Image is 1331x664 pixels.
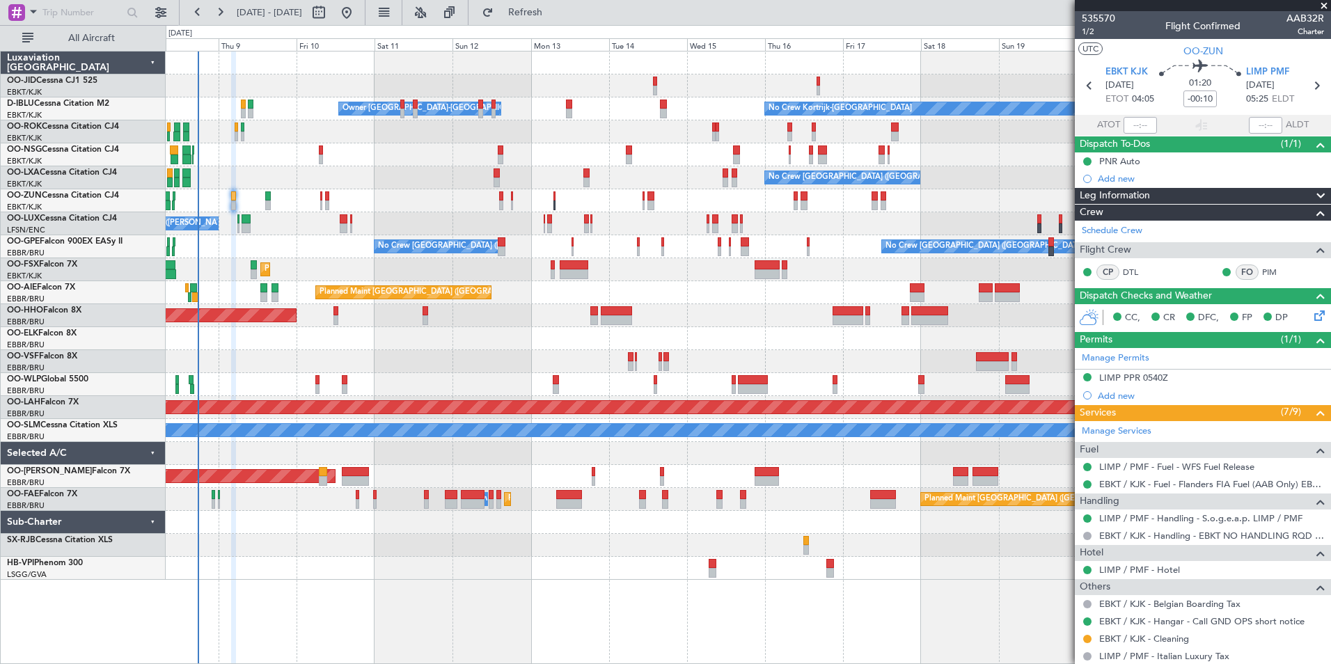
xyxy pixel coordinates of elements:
div: Planned Maint Kortrijk-[GEOGRAPHIC_DATA] [265,259,427,280]
div: Owner [GEOGRAPHIC_DATA]-[GEOGRAPHIC_DATA] [342,98,530,119]
a: Manage Permits [1082,351,1149,365]
span: CR [1163,311,1175,325]
a: PIM [1262,266,1293,278]
span: OO-JID [7,77,36,85]
span: OO-GPE [7,237,40,246]
a: OO-GPEFalcon 900EX EASy II [7,237,123,246]
div: FO [1236,264,1259,280]
span: 1/2 [1082,26,1115,38]
a: LIMP / PMF - Fuel - WFS Fuel Release [1099,461,1254,473]
a: OO-[PERSON_NAME]Falcon 7X [7,467,130,475]
a: OO-VSFFalcon 8X [7,352,77,361]
a: EBBR/BRU [7,340,45,350]
span: OO-VSF [7,352,39,361]
span: OO-LUX [7,214,40,223]
div: PNR Auto [1099,155,1140,167]
div: Planned Maint [GEOGRAPHIC_DATA] ([GEOGRAPHIC_DATA] National) [924,489,1176,509]
div: Sun 19 [999,38,1077,51]
div: No Crew [GEOGRAPHIC_DATA] ([GEOGRAPHIC_DATA] National) [769,167,1002,188]
span: Others [1080,579,1110,595]
div: Thu 9 [219,38,297,51]
span: Services [1080,405,1116,421]
div: No Crew [GEOGRAPHIC_DATA] ([GEOGRAPHIC_DATA] National) [885,236,1119,257]
span: CC, [1125,311,1140,325]
div: Sat 18 [921,38,999,51]
a: EBBR/BRU [7,386,45,396]
span: OO-[PERSON_NAME] [7,467,92,475]
span: OO-LAH [7,398,40,406]
div: [DATE] [168,28,192,40]
a: SX-RJBCessna Citation XLS [7,536,113,544]
span: OO-HHO [7,306,43,315]
a: Schedule Crew [1082,224,1142,238]
input: Trip Number [42,2,123,23]
div: Fri 10 [297,38,375,51]
div: Thu 16 [765,38,843,51]
div: Flight Confirmed [1165,19,1241,33]
a: EBKT / KJK - Fuel - Flanders FIA Fuel (AAB Only) EBKT / KJK [1099,478,1324,490]
a: EBBR/BRU [7,317,45,327]
span: [DATE] [1105,79,1134,93]
div: CP [1096,264,1119,280]
span: ETOT [1105,93,1128,106]
a: EBKT/KJK [7,156,42,166]
div: Planned Maint Melsbroek Air Base [508,489,630,509]
span: OO-ELK [7,329,38,338]
span: Flight Crew [1080,242,1131,258]
a: EBBR/BRU [7,500,45,511]
a: LIMP / PMF - Hotel [1099,564,1180,576]
button: UTC [1078,42,1103,55]
span: All Aircraft [36,33,147,43]
div: Sun 12 [452,38,530,51]
div: No Crew Kortrijk-[GEOGRAPHIC_DATA] [769,98,912,119]
a: LIMP / PMF - Italian Luxury Tax [1099,650,1229,662]
a: EBKT/KJK [7,87,42,97]
span: AAB32R [1286,11,1324,26]
span: OO-FSX [7,260,39,269]
a: OO-JIDCessna CJ1 525 [7,77,97,85]
a: OO-WLPGlobal 5500 [7,375,88,384]
a: EBKT / KJK - Handling - EBKT NO HANDLING RQD FOR CJ [1099,530,1324,542]
a: OO-HHOFalcon 8X [7,306,81,315]
div: Add new [1098,173,1324,184]
a: EBKT/KJK [7,110,42,120]
span: OO-WLP [7,375,41,384]
a: EBKT/KJK [7,271,42,281]
a: OO-LUXCessna Citation CJ4 [7,214,117,223]
a: OO-FSXFalcon 7X [7,260,77,269]
a: EBBR/BRU [7,294,45,304]
div: Wed 8 [141,38,219,51]
span: HB-VPI [7,559,34,567]
span: (7/9) [1281,404,1301,419]
span: FP [1242,311,1252,325]
span: Leg Information [1080,188,1150,204]
span: EBKT KJK [1105,65,1148,79]
span: (1/1) [1281,332,1301,347]
a: OO-SLMCessna Citation XLS [7,421,118,429]
input: --:-- [1124,117,1157,134]
span: Dispatch Checks and Weather [1080,288,1212,304]
div: Tue 14 [609,38,687,51]
button: All Aircraft [15,27,151,49]
span: Hotel [1080,545,1103,561]
span: [DATE] - [DATE] [237,6,302,19]
div: LIMP PPR 0540Z [1099,372,1168,384]
span: Handling [1080,493,1119,509]
a: HB-VPIPhenom 300 [7,559,83,567]
a: EBBR/BRU [7,432,45,442]
a: Manage Services [1082,425,1151,438]
span: DP [1275,311,1288,325]
span: ALDT [1286,118,1309,132]
span: Dispatch To-Dos [1080,136,1150,152]
a: DTL [1123,266,1154,278]
a: LFSN/ENC [7,225,45,235]
span: LIMP PMF [1246,65,1289,79]
div: No Crew [GEOGRAPHIC_DATA] ([GEOGRAPHIC_DATA] National) [378,236,611,257]
a: OO-FAEFalcon 7X [7,490,77,498]
a: EBKT / KJK - Hangar - Call GND OPS short notice [1099,615,1305,627]
a: OO-NSGCessna Citation CJ4 [7,145,119,154]
div: Fri 17 [843,38,921,51]
span: 05:25 [1246,93,1268,106]
a: EBKT/KJK [7,179,42,189]
a: EBBR/BRU [7,409,45,419]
